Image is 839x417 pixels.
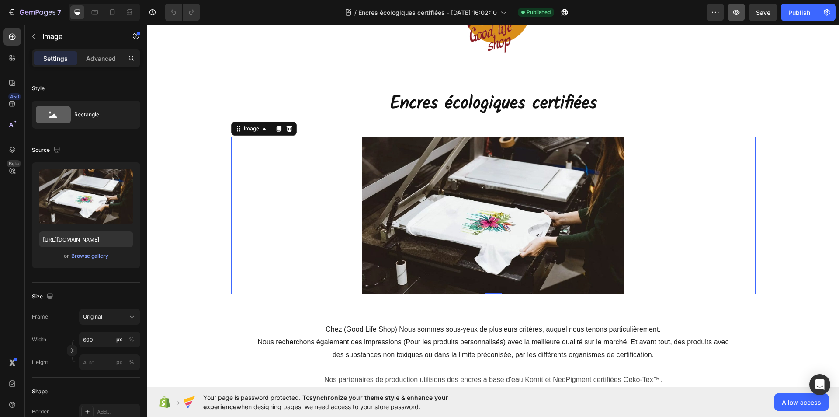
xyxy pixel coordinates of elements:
button: Browse gallery [71,252,109,260]
button: % [114,357,125,368]
button: Allow access [774,393,829,411]
div: px [116,336,122,343]
iframe: Design area [147,25,839,387]
div: Size [32,291,55,303]
button: px [126,334,137,345]
span: or [64,251,69,261]
button: 7 [3,4,65,21]
span: Published [527,8,551,16]
input: https://example.com/image.jpg [39,231,133,247]
div: Source [32,144,62,156]
label: Width [32,336,46,343]
input: px% [79,332,140,347]
p: Settings [43,54,68,63]
span: Allow access [782,398,821,407]
div: Border [32,408,49,416]
div: % [129,336,134,343]
p: Image [42,31,117,42]
div: Browse gallery [71,252,108,260]
div: 450 [8,93,21,100]
button: px [126,357,137,368]
span: Chez (Good Life Shop) Nous sommes sous-yeux de plusieurs critères, auquel nous tenons particulièr... [178,301,513,308]
button: Save [749,4,777,21]
span: Your page is password protected. To when designing pages, we need access to your store password. [203,393,482,411]
div: Open Intercom Messenger [809,374,830,395]
img: preview-image [39,169,133,224]
div: Add... [97,408,138,416]
div: Image [95,100,114,108]
span: synchronize your theme style & enhance your experience [203,394,448,410]
button: Publish [781,4,818,21]
span: Save [756,9,770,16]
div: Beta [7,160,21,167]
p: Cela signifie qu'elles peuvent être imprimées sans danger sur les vêtements des enfants, avec éga... [106,362,586,387]
span: Nous recherchons également des impressions (Pour les produits personnalisés) avec la meilleure qu... [111,314,582,334]
input: px% [79,354,140,370]
div: Style [32,84,45,92]
button: % [114,334,125,345]
div: % [129,358,134,366]
p: Nos partenaires de production utilisons des encres à base d'eau Kornit et NeoPigment certifiées O... [106,349,586,362]
div: Shape [32,388,48,396]
button: Original [79,309,140,325]
span: Encres écologiques certifiées - [DATE] 16:02:10 [358,8,497,17]
span: / [354,8,357,17]
div: px [116,358,122,366]
p: 7 [57,7,61,18]
div: Rectangle [74,105,128,125]
label: Height [32,358,48,366]
span: Original [83,313,102,321]
img: gempages_524206669643645860-d308b1c4-f9a3-4182-ab3d-9983088c8b11.jpg [215,112,477,270]
div: Publish [788,8,810,17]
p: Advanced [86,54,116,63]
div: Undo/Redo [165,4,200,21]
label: Frame [32,313,48,321]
